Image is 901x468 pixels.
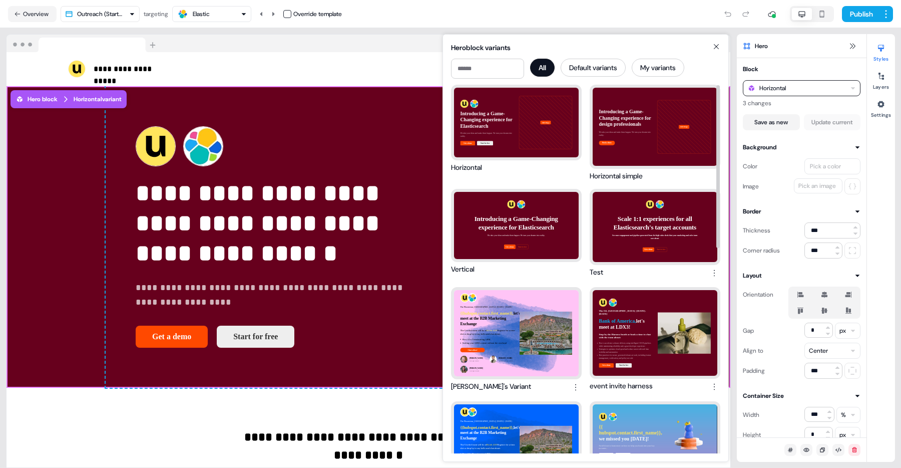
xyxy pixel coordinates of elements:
div: Test [590,267,603,279]
div: [PERSON_NAME]'s Variant [451,381,531,393]
button: Default variants [561,59,626,77]
div: Horizontal simple [590,171,643,181]
button: Pick an image [794,178,842,193]
div: Center [809,346,828,356]
div: event invite harness [590,381,653,393]
button: Block [743,64,860,74]
div: Pick an image [796,181,838,191]
button: Save as new [743,114,800,130]
div: Vertical [451,264,475,274]
button: Introducing a Game-Changing experience for ElasticsearchWe take your ideas and make them happen. ... [451,189,582,274]
button: Layers [867,68,895,90]
div: % [841,410,846,420]
button: Get a demo [136,326,208,348]
button: The O2, [GEOGRAPHIC_DATA] | [DATE]-[DATE]Bank of America,let's meet at LDX3!Stop by the Harness b... [590,287,720,393]
div: targeting [144,9,168,19]
button: Horizontal [743,80,860,96]
div: Padding [743,363,765,379]
button: Layout [743,271,860,281]
button: Background [743,142,860,152]
div: Color [743,158,757,174]
button: My variants [632,59,684,77]
button: Settings [867,96,895,118]
button: Overview [8,6,57,22]
div: Override template [293,9,342,19]
div: Container Size [743,391,784,401]
div: Layout [743,271,762,281]
button: All [530,59,555,77]
div: 3 changes [743,98,860,108]
button: Scale 1:1 experiences for all Elasticsearch's target accountsSee more engagement and pipeline gen... [590,189,720,279]
div: Get a demoStart for free [136,326,422,348]
button: Publish [842,6,879,22]
button: The Phoenician, [GEOGRAPHIC_DATA] | [DATE] - [DATE]{{hubspot.contact.first_name}},let's meet at t... [451,287,582,393]
button: Start for free [217,326,294,348]
span: Hero [755,41,768,51]
div: Thickness [743,222,770,239]
div: Outreach (Starter) [77,9,125,19]
div: Horizontal [451,162,482,172]
div: px [839,430,846,440]
button: Introducing a Game-Changing experience for ElasticsearchWe take your ideas and make them happen. ... [451,85,582,172]
div: Height [743,427,761,443]
button: Container Size [743,391,860,401]
button: Elastic [172,6,251,22]
div: Border [743,206,761,216]
div: Width [743,407,759,423]
div: Pick a color [808,161,843,171]
div: Horizontal variant [74,94,122,104]
div: Hero block [16,94,58,104]
div: Orientation [743,287,773,303]
div: Elastic [193,9,210,19]
div: Learn moreBook a demo [372,60,669,78]
button: Styles [867,40,895,62]
div: Hero block variants [451,43,720,53]
button: Border [743,206,860,216]
div: px [839,326,846,336]
button: Pick a color [804,158,860,174]
div: Image [743,178,759,194]
div: Horizontal [759,83,786,93]
img: Browser topbar [7,35,160,53]
div: Block [743,64,758,74]
div: Align to [743,343,763,359]
div: Corner radius [743,243,780,259]
div: Background [743,142,776,152]
div: Gap [743,323,754,339]
button: Introducing a Game-Changing experience for design professionalsWe take your ideas and make them h... [590,85,720,181]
